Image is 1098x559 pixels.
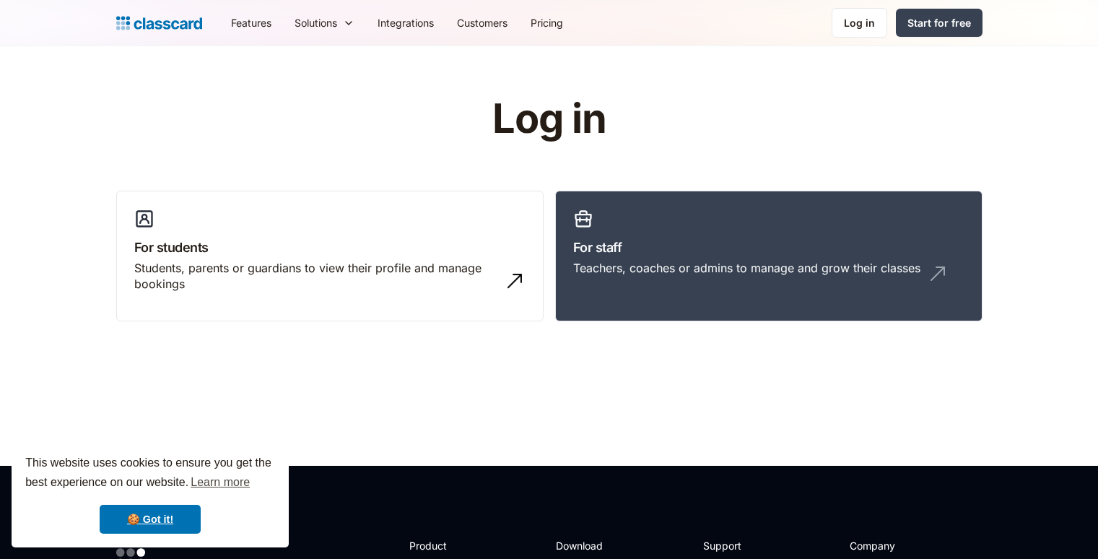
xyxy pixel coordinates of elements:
[283,6,366,39] div: Solutions
[219,6,283,39] a: Features
[519,6,575,39] a: Pricing
[907,15,971,30] div: Start for free
[134,260,497,292] div: Students, parents or guardians to view their profile and manage bookings
[188,472,252,493] a: learn more about cookies
[320,97,778,142] h1: Log in
[12,441,289,547] div: cookieconsent
[555,191,982,322] a: For staffTeachers, coaches or admins to manage and grow their classes
[409,538,487,553] h2: Product
[445,6,519,39] a: Customers
[896,9,982,37] a: Start for free
[832,8,887,38] a: Log in
[366,6,445,39] a: Integrations
[116,191,544,322] a: For studentsStudents, parents or guardians to view their profile and manage bookings
[573,238,964,257] h3: For staff
[703,538,762,553] h2: Support
[134,238,526,257] h3: For students
[573,260,920,276] div: Teachers, coaches or admins to manage and grow their classes
[100,505,201,534] a: dismiss cookie message
[295,15,337,30] div: Solutions
[25,454,275,493] span: This website uses cookies to ensure you get the best experience on our website.
[556,538,615,553] h2: Download
[850,538,946,553] h2: Company
[844,15,875,30] div: Log in
[116,13,202,33] a: Logo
